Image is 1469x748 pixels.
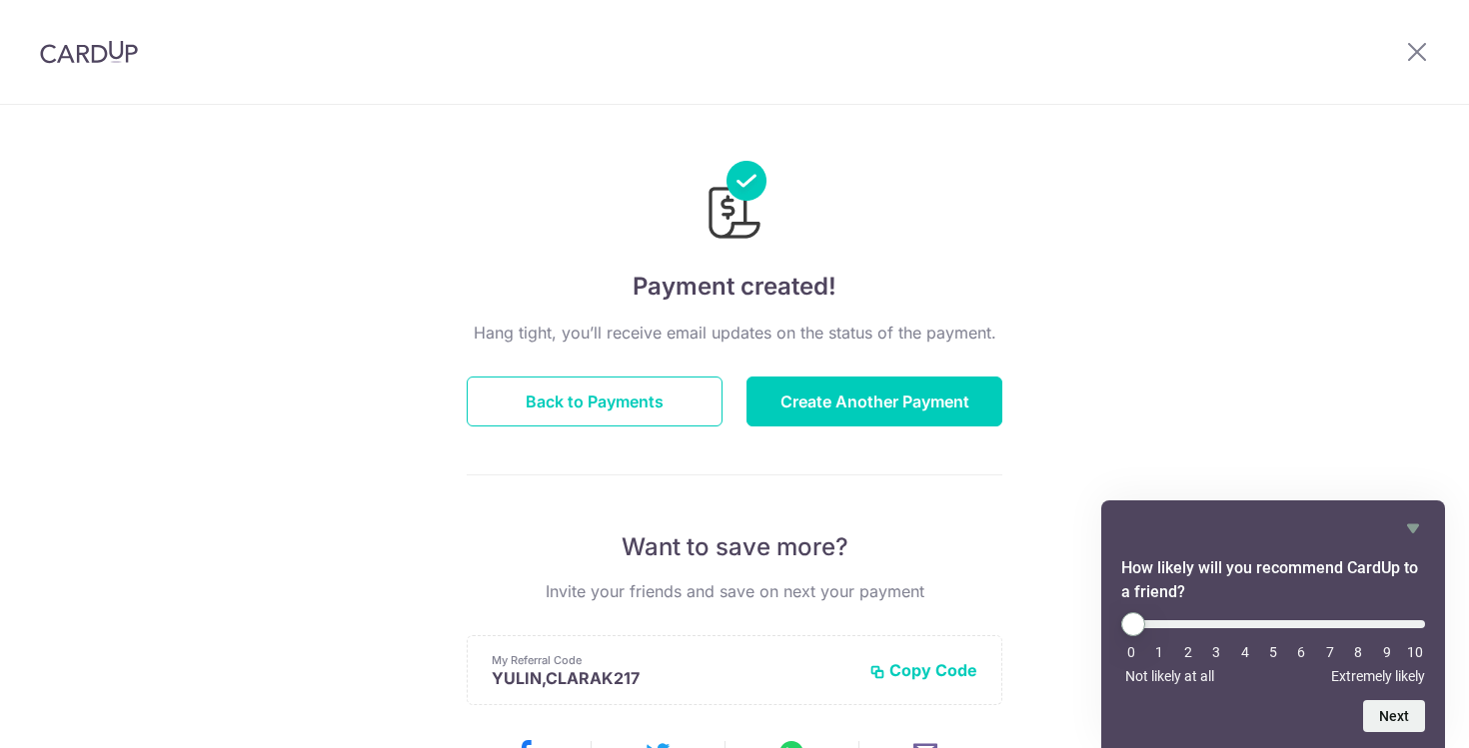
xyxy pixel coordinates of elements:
[492,652,853,668] p: My Referral Code
[467,269,1002,305] h4: Payment created!
[467,579,1002,603] p: Invite your friends and save on next your payment
[492,668,853,688] p: YULIN,CLARAK217
[1263,644,1283,660] li: 5
[1235,644,1255,660] li: 4
[467,321,1002,345] p: Hang tight, you’ll receive email updates on the status of the payment.
[1348,644,1368,660] li: 8
[1331,668,1425,684] span: Extremely likely
[1178,644,1198,660] li: 2
[1401,516,1425,540] button: Hide survey
[1363,700,1425,732] button: Next question
[1121,556,1425,604] h2: How likely will you recommend CardUp to a friend? Select an option from 0 to 10, with 0 being Not...
[1125,668,1214,684] span: Not likely at all
[1377,644,1397,660] li: 9
[1121,644,1141,660] li: 0
[703,161,766,245] img: Payments
[467,376,723,426] button: Back to Payments
[746,376,1002,426] button: Create Another Payment
[1206,644,1226,660] li: 3
[1121,516,1425,732] div: How likely will you recommend CardUp to a friend? Select an option from 0 to 10, with 0 being Not...
[869,660,977,680] button: Copy Code
[467,531,1002,563] p: Want to save more?
[1320,644,1340,660] li: 7
[40,40,138,64] img: CardUp
[1291,644,1311,660] li: 6
[1405,644,1425,660] li: 10
[1149,644,1169,660] li: 1
[1121,612,1425,684] div: How likely will you recommend CardUp to a friend? Select an option from 0 to 10, with 0 being Not...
